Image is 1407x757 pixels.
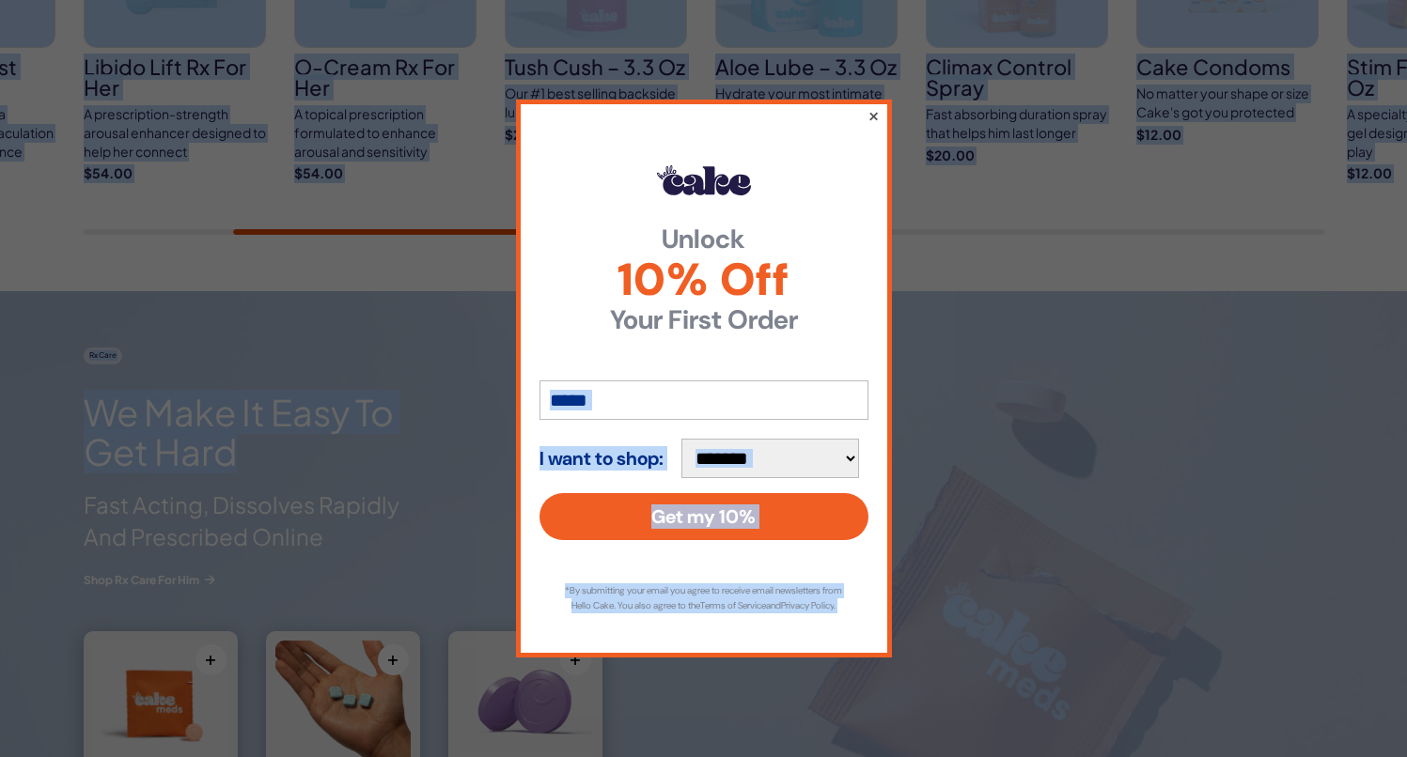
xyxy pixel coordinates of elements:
[558,583,850,613] p: *By submitting your email you agree to receive email newsletters from Hello Cake. You also agree ...
[700,599,766,611] a: Terms of Service
[539,226,868,253] strong: Unlock
[539,448,664,469] strong: I want to shop:
[539,257,868,302] span: 10% Off
[781,599,834,611] a: Privacy Policy
[867,104,879,127] button: ×
[657,165,751,195] img: Hello Cake
[539,493,868,540] button: Get my 10%
[539,307,868,333] strong: Your First Order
